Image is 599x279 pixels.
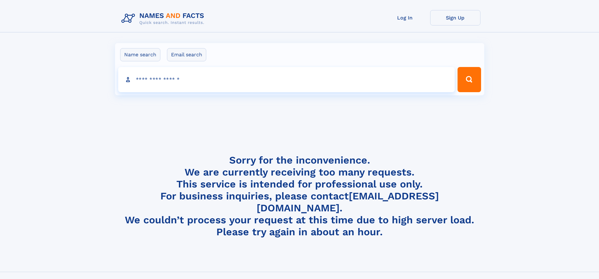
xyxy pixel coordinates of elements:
[430,10,480,25] a: Sign Up
[167,48,206,61] label: Email search
[257,190,439,214] a: [EMAIL_ADDRESS][DOMAIN_NAME]
[120,48,160,61] label: Name search
[458,67,481,92] button: Search Button
[119,154,480,238] h4: Sorry for the inconvenience. We are currently receiving too many requests. This service is intend...
[119,10,209,27] img: Logo Names and Facts
[380,10,430,25] a: Log In
[118,67,455,92] input: search input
